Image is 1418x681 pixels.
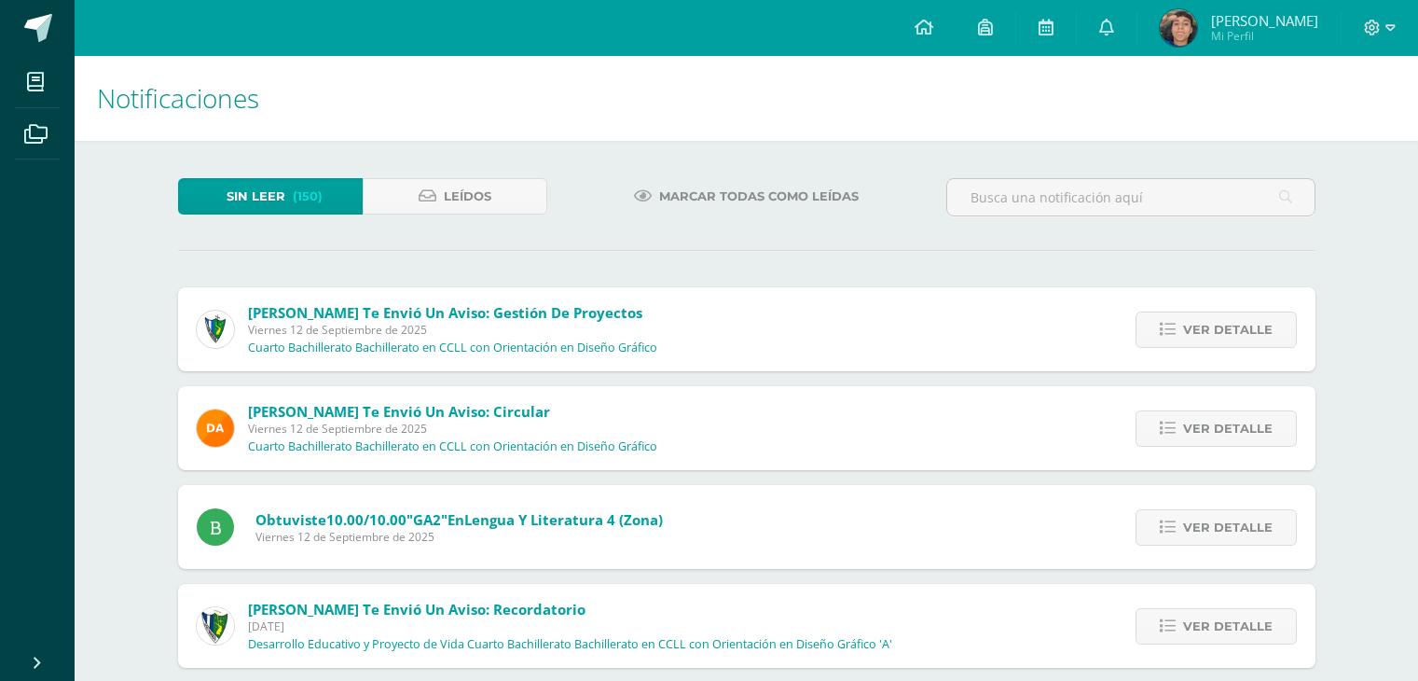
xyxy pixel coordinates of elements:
[611,178,882,215] a: Marcar todas como leídas
[293,179,323,214] span: (150)
[97,80,259,116] span: Notificaciones
[248,618,892,634] span: [DATE]
[406,510,447,529] span: "GA2"
[197,607,234,645] img: 9f5bafb53b5c1c4adc2b8adf68a26909.png
[248,340,657,355] p: Cuarto Bachillerato Bachillerato en CCLL con Orientación en Diseño Gráfico
[659,179,859,214] span: Marcar todas como leídas
[255,510,663,529] span: Obtuviste en
[248,439,657,454] p: Cuarto Bachillerato Bachillerato en CCLL con Orientación en Diseño Gráfico
[248,402,550,421] span: [PERSON_NAME] te envió un aviso: Circular
[227,179,285,214] span: Sin leer
[178,178,363,215] a: Sin leer(150)
[1183,411,1273,446] span: Ver detalle
[248,637,892,652] p: Desarrollo Educativo y Proyecto de Vida Cuarto Bachillerato Bachillerato en CCLL con Orientación ...
[1211,11,1318,30] span: [PERSON_NAME]
[1160,9,1197,47] img: 0d74eeb2ba3bef1758afca8a13c7b09a.png
[1183,609,1273,644] span: Ver detalle
[1183,313,1273,347] span: Ver detalle
[248,303,642,322] span: [PERSON_NAME] te envió un aviso: Gestión de Proyectos
[197,311,234,348] img: 9f174a157161b4ddbe12118a61fed988.png
[1211,28,1318,44] span: Mi Perfil
[947,179,1315,215] input: Busca una notificación aquí
[464,510,663,529] span: Lengua y Literatura 4 (Zona)
[197,410,234,447] img: f9d34ca01e392badc01b6cd8c48cabbd.png
[444,179,491,214] span: Leídos
[248,322,657,338] span: Viernes 12 de Septiembre de 2025
[1183,510,1273,545] span: Ver detalle
[326,510,406,529] span: 10.00/10.00
[363,178,547,215] a: Leídos
[248,421,657,437] span: Viernes 12 de Septiembre de 2025
[255,529,663,545] span: Viernes 12 de Septiembre de 2025
[248,600,585,618] span: [PERSON_NAME] te envió un aviso: Recordatorio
